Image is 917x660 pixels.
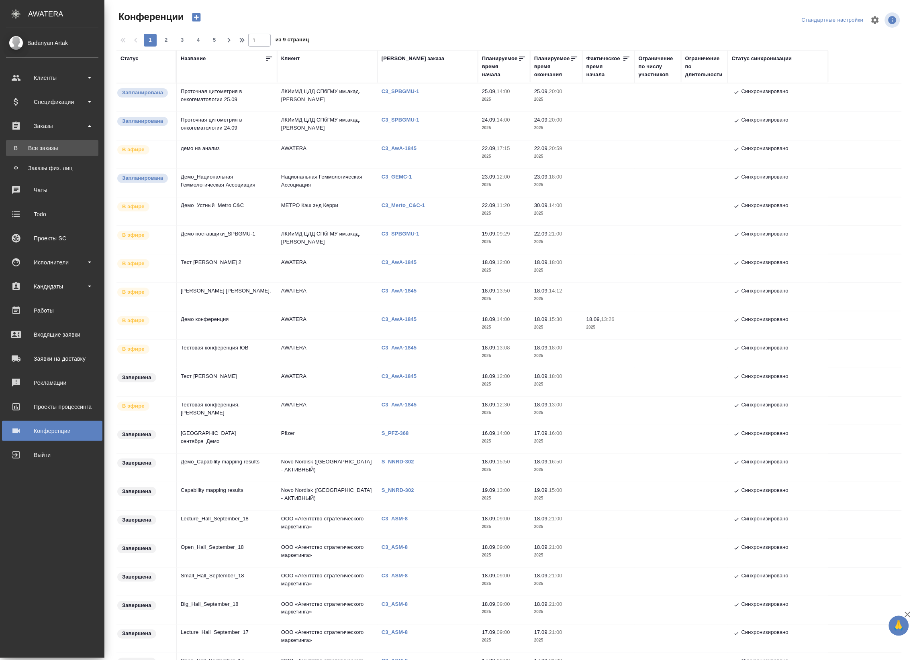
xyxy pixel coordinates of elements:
[122,203,145,211] p: В эфире
[534,238,578,246] p: 2025
[534,266,578,274] p: 2025
[534,259,549,265] p: 18.09,
[482,373,497,379] p: 18.09,
[534,88,549,94] p: 25.09,
[6,401,98,413] div: Проекты процессинга
[482,345,497,351] p: 18.09,
[482,124,526,132] p: 2025
[497,202,510,208] p: 11:20
[277,454,378,482] td: Novo Nordisk ([GEOGRAPHIC_DATA] - АКТИВНЫЙ)
[549,231,562,237] p: 21:00
[6,425,98,437] div: Конференции
[122,117,163,125] p: Запланирована
[549,316,562,322] p: 15:30
[534,202,549,208] p: 30.09,
[177,625,277,653] td: Lecture_Hall_September_17
[382,601,414,607] a: C3_ASM-8
[741,287,788,296] p: Синхронизировано
[177,340,277,368] td: Тестовая конференция ЮВ
[497,145,510,151] p: 17:15
[534,174,549,180] p: 23.09,
[482,238,526,246] p: 2025
[382,573,414,579] a: C3_ASM-8
[277,425,378,453] td: Pfizer
[482,181,526,189] p: 2025
[586,316,601,322] p: 18.09,
[382,231,425,237] a: C3_SPBGMU-1
[2,301,102,321] a: Работы
[534,601,549,607] p: 18.09,
[482,352,526,360] p: 2025
[382,288,423,294] p: C3_AwA-1845
[534,459,549,465] p: 18.09,
[549,259,562,265] p: 18:00
[549,373,562,379] p: 18:00
[177,283,277,311] td: [PERSON_NAME] [PERSON_NAME].
[497,373,510,379] p: 12:00
[277,197,378,225] td: МЕТРО Кэш энд Керри
[277,140,378,169] td: AWATERA
[639,55,677,79] div: Ограничение по числу участников
[741,543,788,553] p: Синхронизировано
[482,209,526,217] p: 2025
[122,260,145,268] p: В эфире
[122,573,151,581] p: Завершена
[534,209,578,217] p: 2025
[534,323,578,331] p: 2025
[382,516,414,522] a: C3_ASM-8
[277,283,378,311] td: AWATERA
[6,140,98,156] a: ВВсе заказы
[482,259,497,265] p: 18.09,
[122,345,145,353] p: В эфире
[2,445,102,465] a: Выйти
[534,152,578,160] p: 2025
[586,55,623,79] div: Фактическое время начала
[192,34,205,47] button: 4
[534,231,549,237] p: 22.09,
[534,437,578,445] p: 2025
[2,180,102,200] a: Чаты
[497,174,510,180] p: 12:00
[6,184,98,196] div: Чаты
[534,402,549,408] p: 18.09,
[534,523,578,531] p: 2025
[741,486,788,496] p: Синхронизировано
[277,482,378,510] td: Novo Nordisk ([GEOGRAPHIC_DATA] - АКТИВНЫЙ)
[549,544,562,550] p: 21:00
[177,254,277,282] td: Тест [PERSON_NAME] 2
[549,430,562,436] p: 16:00
[482,487,497,493] p: 19.09,
[482,402,497,408] p: 18.09,
[176,34,189,47] button: 3
[277,568,378,596] td: ООО «Агентство стратегического маркетинга»
[187,10,206,24] button: Создать
[6,305,98,317] div: Работы
[741,230,788,240] p: Синхронизировано
[382,487,420,493] a: S_NNRD-302
[122,544,151,552] p: Завершена
[177,311,277,339] td: Демо конференция
[382,259,423,265] a: C3_AwA-1845
[497,516,510,522] p: 09:00
[534,544,549,550] p: 18.09,
[6,208,98,220] div: Todo
[866,10,885,30] span: Настроить таблицу
[741,600,788,610] p: Синхронизировано
[482,459,497,465] p: 18.09,
[208,34,221,47] button: 5
[277,112,378,140] td: ЛКИиМД ЦЛД СПбГМУ им.акад. [PERSON_NAME]
[741,572,788,581] p: Синхронизировано
[2,421,102,441] a: Конференции
[6,353,98,365] div: Заявки на доставку
[382,88,425,94] a: C3_SPBGMU-1
[277,311,378,339] td: AWATERA
[741,87,788,97] p: Синхронизировано
[382,145,423,151] a: C3_AwA-1845
[382,117,425,123] p: C3_SPBGMU-1
[549,202,562,208] p: 14:00
[177,197,277,225] td: Демо_Устный_Metro C&C
[6,120,98,132] div: Заказы
[116,10,184,23] span: Конференции
[177,596,277,624] td: Big_Hall_September_18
